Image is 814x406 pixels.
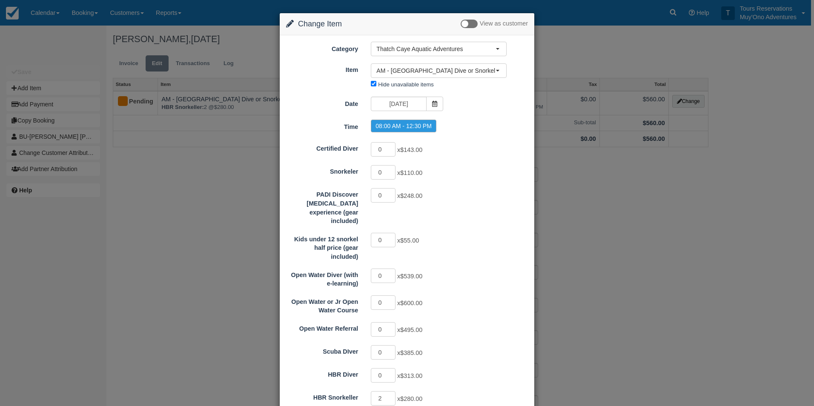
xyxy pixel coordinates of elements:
[397,193,422,200] span: x
[280,63,364,74] label: Item
[371,120,436,132] label: 08:00 AM - 12:30 PM
[280,187,364,225] label: PADI Discover Scuba Diving experience (gear included)
[397,300,422,306] span: x
[397,326,422,333] span: x
[280,120,364,132] label: Time
[371,368,396,383] input: HBR Diver
[371,295,396,310] input: Open Water or Jr Open Water Course
[280,367,364,379] label: HBR Diver
[400,300,422,306] span: $600.00
[400,349,422,356] span: $385.00
[480,20,528,27] span: View as customer
[397,372,422,379] span: x
[371,63,507,78] button: AM - [GEOGRAPHIC_DATA] Dive or Snorkel (8)
[397,237,419,244] span: x
[397,147,422,154] span: x
[400,273,422,280] span: $539.00
[280,294,364,315] label: Open Water or Jr Open Water Course
[371,322,396,337] input: Open Water Referral
[376,45,496,53] span: Thatch Caye Aquatic Adventures
[400,395,422,402] span: $280.00
[400,147,422,154] span: $143.00
[400,170,422,177] span: $110.00
[400,237,419,244] span: $55.00
[371,345,396,360] input: Scuba DIver
[378,81,433,88] label: Hide unavailable items
[397,395,422,402] span: x
[280,97,364,109] label: Date
[280,141,364,153] label: Certified Diver
[371,391,396,406] input: HBR Snorkeller
[371,142,396,157] input: Certified Diver
[371,269,396,283] input: Open Water Diver (with e-learning)
[298,20,342,28] span: Change Item
[397,273,422,280] span: x
[280,232,364,261] label: Kids under 12 snorkel half price (gear included)
[371,233,396,247] input: Kids under 12 snorkel half price (gear included)
[400,372,422,379] span: $313.00
[280,42,364,54] label: Category
[397,170,422,177] span: x
[400,326,422,333] span: $495.00
[280,390,364,402] label: HBR Snorkeller
[280,268,364,288] label: Open Water Diver (with e-learning)
[371,42,507,56] button: Thatch Caye Aquatic Adventures
[371,188,396,203] input: PADI Discover Scuba Diving experience (gear included)
[280,321,364,333] label: Open Water Referral
[376,66,496,75] span: AM - [GEOGRAPHIC_DATA] Dive or Snorkel (8)
[280,164,364,176] label: Snorkeler
[280,344,364,356] label: Scuba DIver
[371,165,396,180] input: Snorkeler
[400,193,422,200] span: $248.00
[397,349,422,356] span: x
